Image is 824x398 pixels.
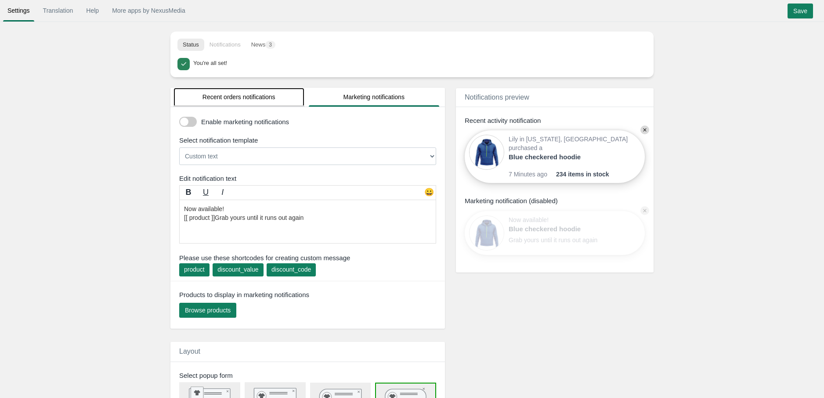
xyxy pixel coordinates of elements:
[465,116,645,125] div: Recent activity notification
[217,265,258,274] div: discount_value
[265,41,275,49] span: 3
[509,152,601,161] a: Blue checkered hoodie
[179,200,436,244] textarea: Now available! [[ product ]]Grab yours until it runs out again
[3,3,34,18] a: Settings
[184,265,205,274] div: product
[423,187,436,200] div: 😀
[173,88,304,107] a: Recent orders notifications
[201,117,434,126] label: Enable marketing notifications
[179,253,436,262] span: Please use these shortcodes for creating custom message
[509,224,601,233] a: Blue checkered hoodie
[173,136,447,145] div: Select notification template
[556,170,609,179] span: 234 items in stock
[193,58,644,68] div: You're all set!
[271,265,311,274] div: discount_code
[179,290,309,299] span: Products to display in marketing notifications
[173,174,447,183] div: Edit notification text
[185,307,231,314] span: Browse products
[186,188,192,197] b: B
[177,39,204,51] button: Status
[509,170,556,179] span: 7 Minutes ago
[39,3,78,18] a: Translation
[108,3,190,18] a: More apps by NexusMedia
[246,39,281,51] button: News3
[788,4,813,18] input: Save
[173,371,447,380] div: Select popup form
[509,135,632,170] div: Lily in [US_STATE], [GEOGRAPHIC_DATA] purchased a
[509,215,601,251] div: Now available! Grab yours until it runs out again
[221,188,224,197] i: I
[309,88,440,107] a: Marketing notifications
[469,215,504,251] img: 80x80_sample.jpg
[82,3,103,18] a: Help
[465,93,529,101] span: Notifications preview
[179,348,200,355] span: Layout
[179,303,236,318] button: Browse products
[469,135,504,170] img: 80x80_sample.jpg
[203,188,209,197] u: U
